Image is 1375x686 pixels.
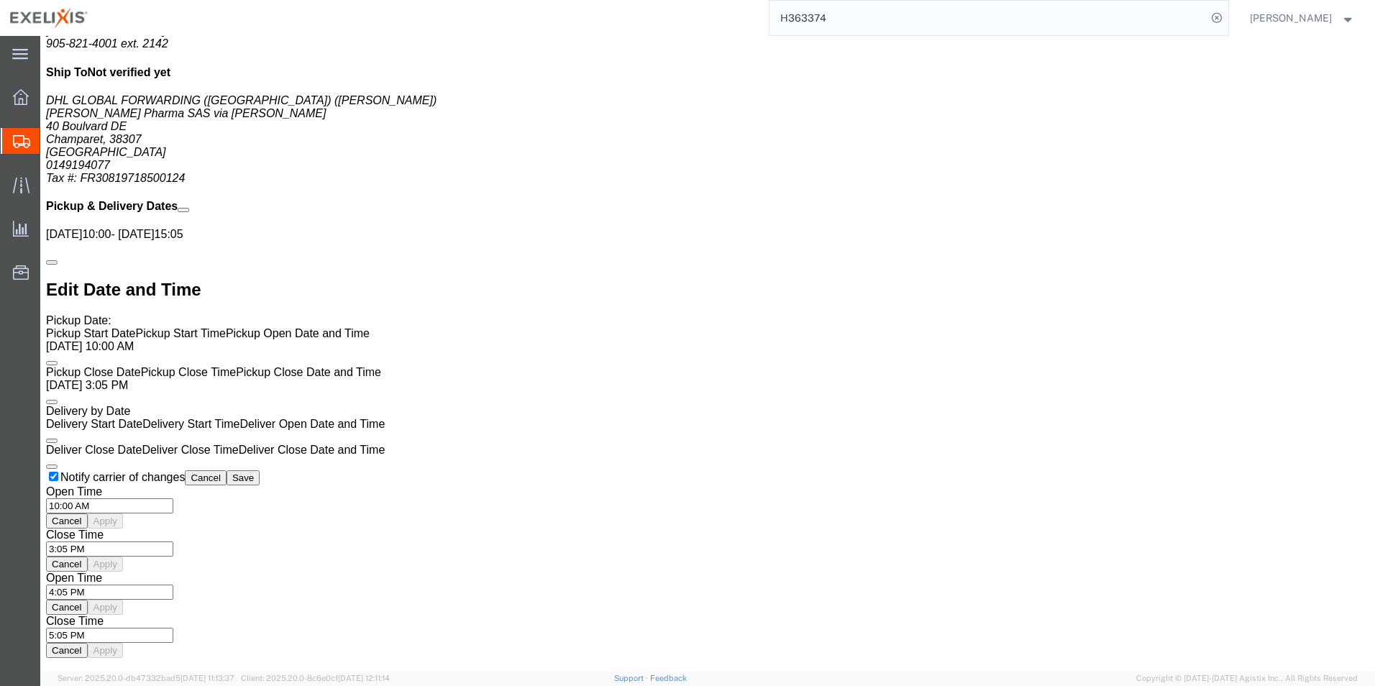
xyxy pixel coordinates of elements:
[10,7,88,29] img: logo
[181,674,234,682] span: [DATE] 11:13:37
[58,674,234,682] span: Server: 2025.20.0-db47332bad5
[1249,9,1356,27] button: [PERSON_NAME]
[650,674,687,682] a: Feedback
[769,1,1207,35] input: Search for shipment number, reference number
[338,674,390,682] span: [DATE] 12:11:14
[1136,672,1358,685] span: Copyright © [DATE]-[DATE] Agistix Inc., All Rights Reserved
[40,36,1375,671] iframe: FS Legacy Container
[614,674,650,682] a: Support
[241,674,390,682] span: Client: 2025.20.0-8c6e0cf
[1250,10,1332,26] span: Carlos Melara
